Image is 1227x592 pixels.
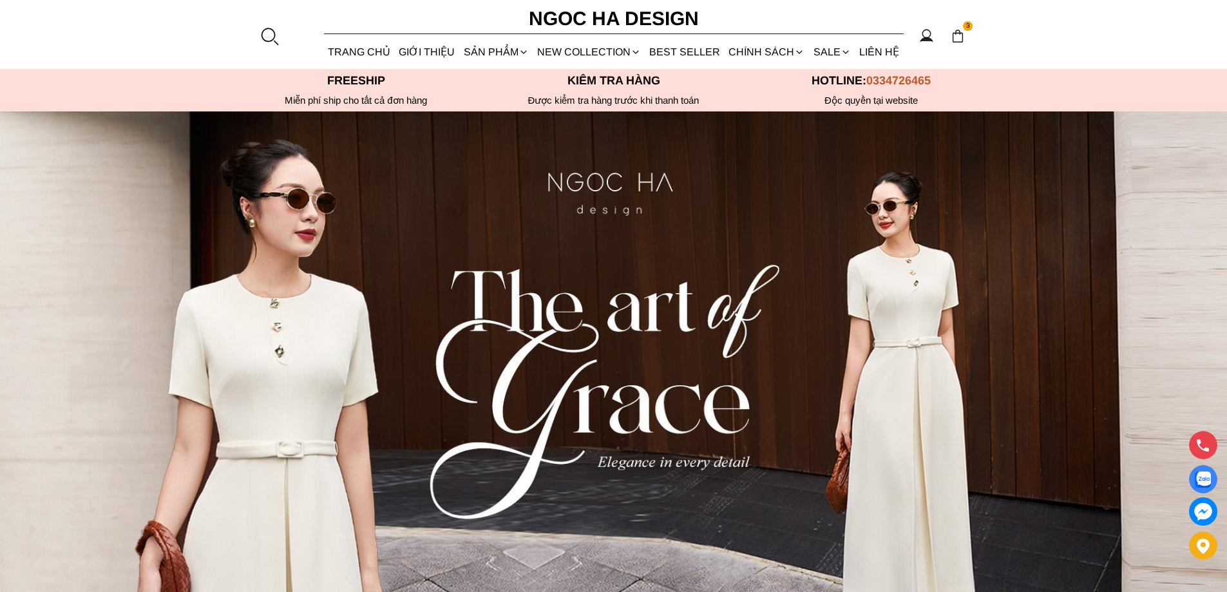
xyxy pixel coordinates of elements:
[324,35,395,69] a: TRANG CHỦ
[866,74,931,87] span: 0334726465
[963,21,973,32] span: 3
[855,35,903,69] a: LIÊN HỆ
[533,35,645,69] a: NEW COLLECTION
[743,74,1000,88] p: Hotline:
[809,35,855,69] a: SALE
[1195,472,1211,488] img: Display image
[485,95,743,106] p: Được kiểm tra hàng trước khi thanh toán
[1189,465,1217,493] a: Display image
[567,74,660,87] font: Kiểm tra hàng
[395,35,459,69] a: GIỚI THIỆU
[227,74,485,88] p: Freeship
[459,35,533,69] div: SẢN PHẨM
[743,95,1000,106] h6: Độc quyền tại website
[227,95,485,106] div: Miễn phí ship cho tất cả đơn hàng
[517,3,710,34] a: Ngoc Ha Design
[725,35,809,69] div: Chính sách
[1189,497,1217,526] a: messenger
[645,35,725,69] a: BEST SELLER
[951,29,965,43] img: img-CART-ICON-ksit0nf1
